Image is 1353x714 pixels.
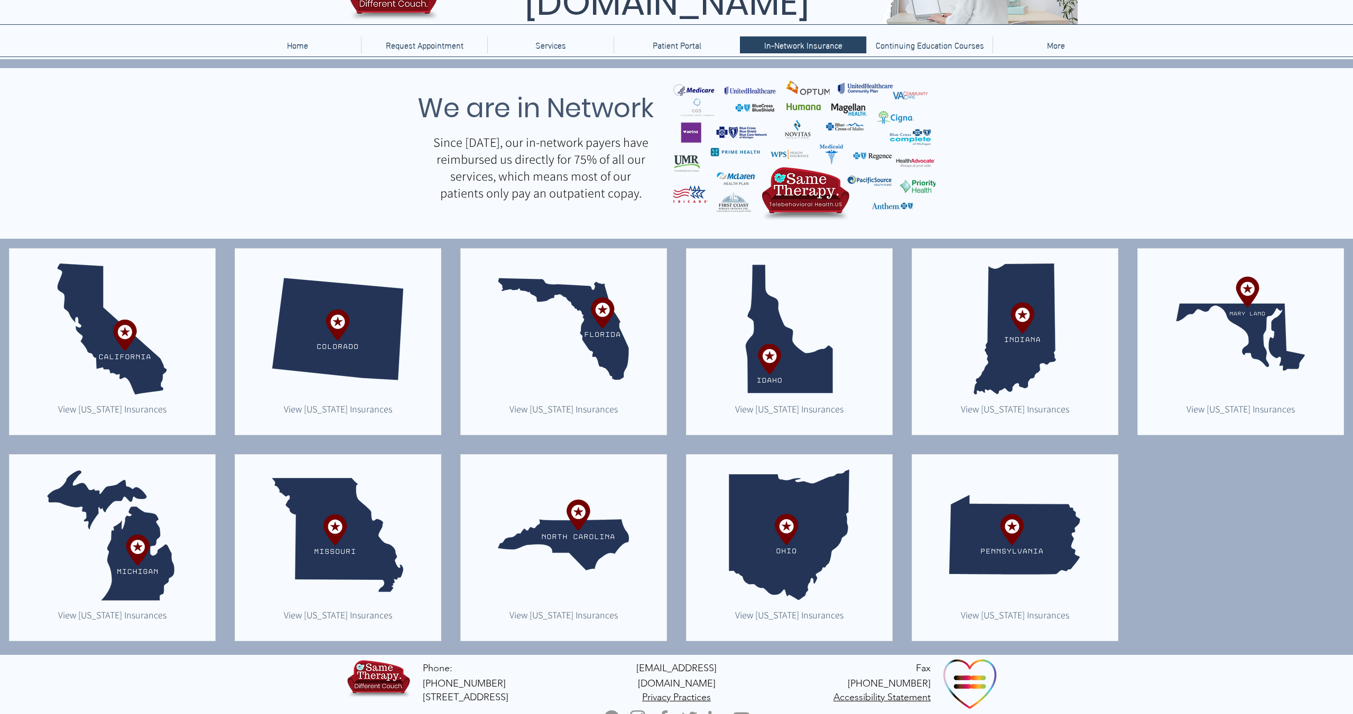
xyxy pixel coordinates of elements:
[942,655,999,712] img: Ally Organization
[504,401,624,417] a: View Florida Insurances
[961,403,1069,415] span: View [US_STATE] Insurances
[866,36,993,53] a: Continuing Education Courses
[272,469,403,600] img: TelebehavioralHealth.US Placeholder
[1042,36,1070,53] p: More
[759,36,848,53] p: In-Network Insurance
[278,607,398,623] a: View Missouri Insurances
[642,691,711,703] span: Privacy Practices
[961,609,1069,621] span: View [US_STATE] Insurances
[47,469,178,600] img: TelebehavioralHealth.US Placeholder
[1175,264,1306,394] img: TelebehavioralHealth.US Placeholder
[673,71,935,225] img: TelebehavioralHealth.US In-Network Insurances
[735,403,844,415] span: View [US_STATE] Insurances
[423,662,506,689] a: Phone: [PHONE_NUMBER]
[423,691,508,703] span: [STREET_ADDRESS]
[509,403,618,415] span: View [US_STATE] Insurances
[52,607,172,623] a: View Michigan Insurances
[740,36,866,53] a: In-Network Insurance
[636,662,717,689] a: [EMAIL_ADDRESS][DOMAIN_NAME]
[833,691,931,703] span: Accessibility Statement
[1187,403,1295,415] span: View [US_STATE] Insurances
[58,609,166,621] span: View [US_STATE] Insurances
[504,607,624,623] a: View North Carolina Insurances
[509,609,618,621] span: View [US_STATE] Insurances
[636,662,717,689] span: [EMAIL_ADDRESS][DOMAIN_NAME]
[284,609,392,621] span: View [US_STATE] Insurances
[647,36,707,53] p: Patient Portal
[729,401,849,417] a: View Idaho Insurances
[284,403,392,415] span: View [US_STATE] Insurances
[955,401,1075,417] a: View Indiana Insurances
[47,264,178,394] img: TelebehavioralHealth.US Placeholder
[58,403,166,415] span: View [US_STATE] Insurances
[431,134,650,201] p: Since [DATE], our in-network payers have reimbursed us directly for 75% of all our services, whic...
[530,36,571,53] p: Services
[234,36,361,53] a: Home
[418,89,654,127] span: We are in Network
[614,36,740,53] a: Patient Portal
[381,36,469,53] p: Request Appointment
[870,36,989,53] p: Continuing Education Courses
[345,658,412,704] img: TBH.US
[949,469,1080,600] img: TelebehavioralHealth.US Placeholder
[642,691,711,703] a: Privacy Practices
[487,36,614,53] div: Services
[724,264,855,394] img: TelebehavioralHealth.US Placeholder
[361,36,487,53] a: Request Appointment
[955,607,1075,623] a: View Pennsylvania Insurances
[735,609,844,621] span: View [US_STATE] Insurances
[234,36,1119,53] nav: Site
[282,36,313,53] p: Home
[278,401,398,417] a: View Colorado Insurances
[52,401,172,417] a: View California Insurances
[729,607,849,623] a: View Ohio Insurances
[949,264,1080,394] img: TelebehavioralHealth.US Placeholder
[724,469,855,600] img: TelebehavioralHealth.US Placeholder
[833,691,931,703] a: Accessibility Statement
[498,264,629,394] img: TelebehavioralHealth.US Placeholder
[498,469,629,600] img: TelebehavioralHealth.US Placeholder
[1181,401,1301,417] a: View Maryland Insurances
[272,264,403,394] img: TelebehavioralHealth.US Placeholder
